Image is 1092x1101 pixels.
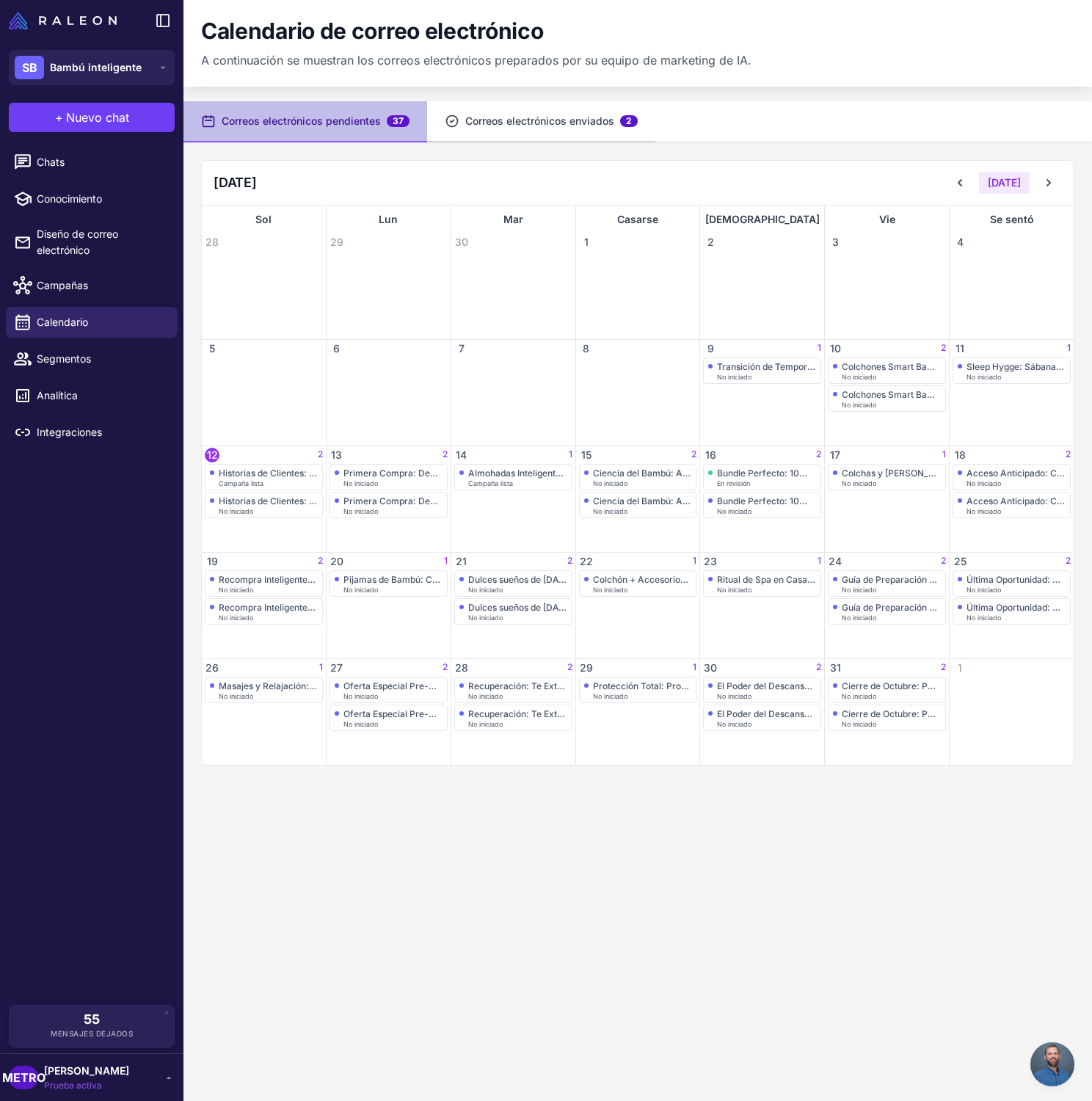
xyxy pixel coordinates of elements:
[6,380,178,411] a: Analítica
[219,479,263,487] font: Campaña lista
[343,507,378,515] font: No iniciado
[593,479,627,487] font: No iniciado
[37,156,65,168] font: Chats
[1066,448,1071,459] font: 2
[455,236,468,248] font: 30
[879,213,895,225] font: Vie
[9,12,123,29] a: Logotipo de Raleon
[51,1029,133,1038] font: Mensajes dejados
[443,448,448,459] font: 2
[717,574,915,585] font: Ritual de Spa en Casa: Accesorios de Descanso
[219,574,417,585] font: Recompra Inteligente: Completa Tu Experiencia
[704,661,717,674] font: 30
[207,448,218,461] font: 12
[988,176,1021,189] font: [DATE]
[567,661,572,672] font: 2
[717,479,750,487] font: En revisión
[37,389,78,401] font: Analítica
[343,692,378,700] font: No iniciado
[567,555,572,566] font: 2
[201,53,751,68] font: A continuación se muestran los correos electrónicos preparados por su equipo de marketing de IA.
[830,661,841,674] font: 31
[842,692,876,700] font: No iniciado
[6,417,178,448] a: Integraciones
[343,479,378,487] font: No iniciado
[50,61,142,73] font: Bambú inteligente
[330,236,343,248] font: 29
[468,468,703,479] font: Almohadas Inteligentes: La Ciencia del Soporte Perfecto
[1066,555,1071,566] font: 2
[1067,342,1071,353] font: 1
[427,101,655,142] button: Correos electrónicos enviados2
[979,172,1030,194] button: [DATE]
[201,18,543,44] font: Calendario de correo electrónico
[219,692,253,700] font: No iniciado
[967,614,1001,622] font: No iniciado
[456,448,467,461] font: 14
[717,720,751,728] font: No iniciado
[9,12,117,29] img: Logotipo de Raleon
[955,342,964,355] font: 11
[957,236,964,248] font: 4
[379,213,398,225] font: Lun
[209,342,215,355] font: 5
[990,213,1034,225] font: Se sentó
[444,555,448,566] font: 1
[503,213,523,225] font: Mar
[6,220,178,264] a: Diseño de correo electrónico
[842,401,876,409] font: No iniciado
[593,468,771,479] font: Ciencia del Bambú: Antibacteriano Natural
[705,448,716,461] font: 16
[569,448,572,459] font: 1
[842,479,876,487] font: No iniciado
[941,661,946,672] font: 2
[818,555,821,566] font: 1
[343,708,475,719] font: Oferta Especial Pre-Noviembre
[219,602,417,613] font: Recompra Inteligente: Completa Tu Experiencia
[958,661,962,674] font: 1
[44,1064,129,1077] font: [PERSON_NAME]
[593,495,771,506] font: Ciencia del Bambú: Antibacteriano Natural
[343,495,500,506] font: Primera Compra: Descubre el Bambú
[343,720,378,728] font: No iniciado
[816,448,821,459] font: 2
[818,342,821,353] font: 1
[707,342,714,355] font: 9
[691,448,696,459] font: 2
[842,468,1085,479] font: Colchas y [PERSON_NAME]: Tendencia Layering de Otoño
[967,373,1001,381] font: No iniciado
[468,720,503,728] font: No iniciado
[219,507,253,515] font: No iniciado
[2,1070,45,1085] font: METRO
[6,307,178,338] a: Calendario
[37,426,102,438] font: Integraciones
[468,614,503,622] font: No iniciado
[343,574,594,585] font: Pijamas de Bambú: Comfort Fashion para el Trabajo Remoto
[593,574,768,585] font: Colchón + Accesorios: Cashback Máximo
[219,586,253,594] font: No iniciado
[593,680,765,691] font: Protección Total: Protectores de Colchón
[205,236,219,248] font: 28
[580,661,593,674] font: 29
[37,192,102,205] font: Conocimiento
[717,708,853,719] font: El Poder del Descanso en [DATE]
[468,574,572,585] font: Dulces sueños de [DATE]
[593,586,627,594] font: No iniciado
[37,316,88,328] font: Calendario
[717,495,950,506] font: Bundle Perfecto: 10% de descuento en Tu Set Completo
[455,661,468,674] font: 28
[954,555,967,567] font: 25
[219,614,253,622] font: No iniciado
[704,555,717,567] font: 23
[6,183,178,214] a: Conocimiento
[219,495,384,506] font: Historias de Clientes: Noches Perfectas
[1030,1042,1074,1086] div: Chat abierto
[942,448,946,459] font: 1
[581,448,591,461] font: 15
[214,175,257,190] font: [DATE]
[6,270,178,301] a: Campañas
[331,448,342,461] font: 13
[468,692,503,700] font: No iniciado
[830,448,840,461] font: 17
[465,115,614,127] font: Correos electrónicos enviados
